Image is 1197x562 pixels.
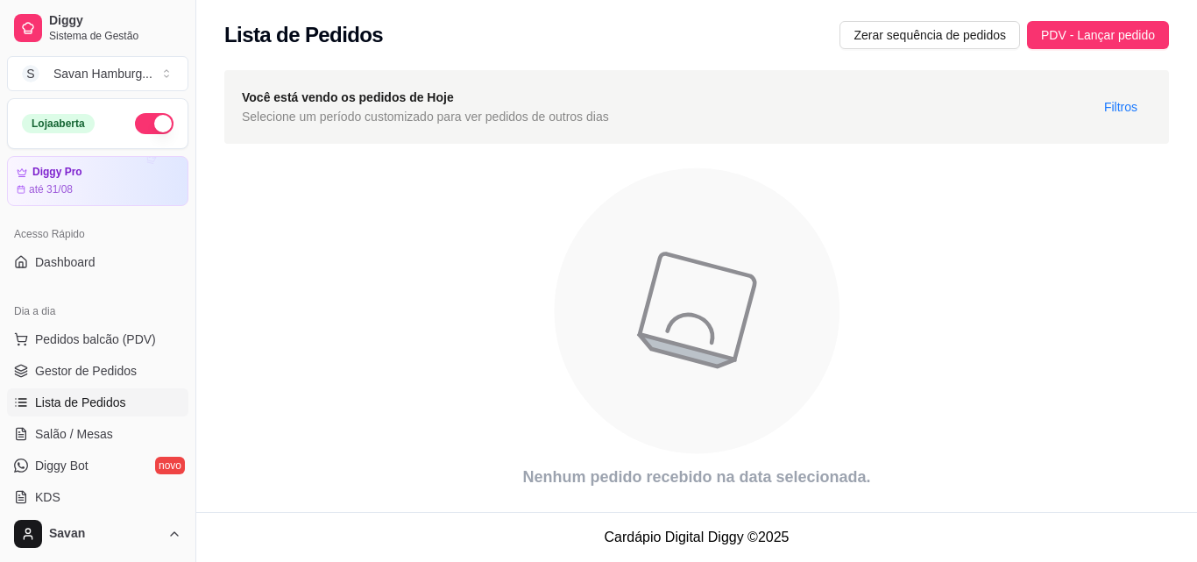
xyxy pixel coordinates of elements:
span: Zerar sequência de pedidos [853,25,1006,45]
a: Diggy Botnovo [7,452,188,480]
button: Zerar sequência de pedidos [839,21,1020,49]
div: Acesso Rápido [7,220,188,248]
a: Gestor de Pedidos [7,357,188,385]
span: Lista de Pedidos [35,394,126,411]
span: KDS [35,488,60,506]
span: S [22,65,39,82]
span: Dashboard [35,253,96,271]
span: Salão / Mesas [35,425,113,443]
span: Savan [49,526,160,542]
button: Savan [7,513,188,555]
button: Filtros [1090,93,1151,121]
span: Sistema de Gestão [49,29,181,43]
span: Diggy [49,13,181,29]
div: Loja aberta [22,114,95,133]
div: Savan Hamburg ... [53,65,152,82]
span: Diggy Bot [35,457,89,474]
span: Filtros [1104,97,1137,117]
button: Pedidos balcão (PDV) [7,325,188,353]
a: Diggy Proaté 31/08 [7,156,188,206]
a: DiggySistema de Gestão [7,7,188,49]
article: Nenhum pedido recebido na data selecionada. [224,465,1169,489]
span: Pedidos balcão (PDV) [35,331,156,348]
button: Alterar Status [135,113,174,134]
div: animation [224,158,1169,465]
a: KDS [7,483,188,511]
span: PDV - Lançar pedido [1041,25,1155,45]
button: PDV - Lançar pedido [1027,21,1169,49]
footer: Cardápio Digital Diggy © 2025 [196,512,1197,562]
div: Dia a dia [7,297,188,325]
article: até 31/08 [29,182,73,196]
article: Diggy Pro [32,166,82,179]
a: Salão / Mesas [7,420,188,448]
a: Lista de Pedidos [7,388,188,416]
button: Select a team [7,56,188,91]
strong: Você está vendo os pedidos de Hoje [242,90,454,104]
a: Dashboard [7,248,188,276]
span: Gestor de Pedidos [35,362,137,380]
span: Selecione um período customizado para ver pedidos de outros dias [242,107,609,126]
h2: Lista de Pedidos [224,21,383,49]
